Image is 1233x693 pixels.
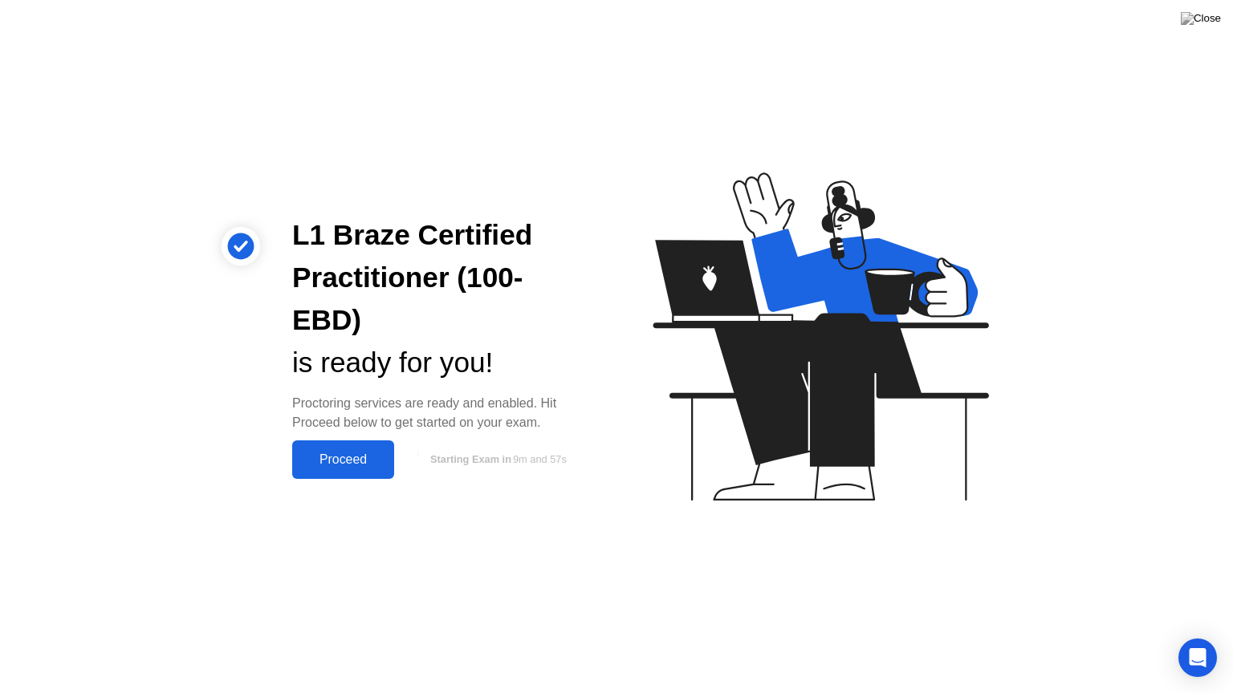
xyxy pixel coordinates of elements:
[292,342,591,384] div: is ready for you!
[292,440,394,479] button: Proceed
[292,394,591,432] div: Proctoring services are ready and enabled. Hit Proceed below to get started on your exam.
[1181,12,1221,25] img: Close
[1178,638,1217,677] div: Open Intercom Messenger
[402,444,591,475] button: Starting Exam in9m and 57s
[513,453,567,465] span: 9m and 57s
[292,214,591,341] div: L1 Braze Certified Practitioner (100-EBD)
[297,452,389,467] div: Proceed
